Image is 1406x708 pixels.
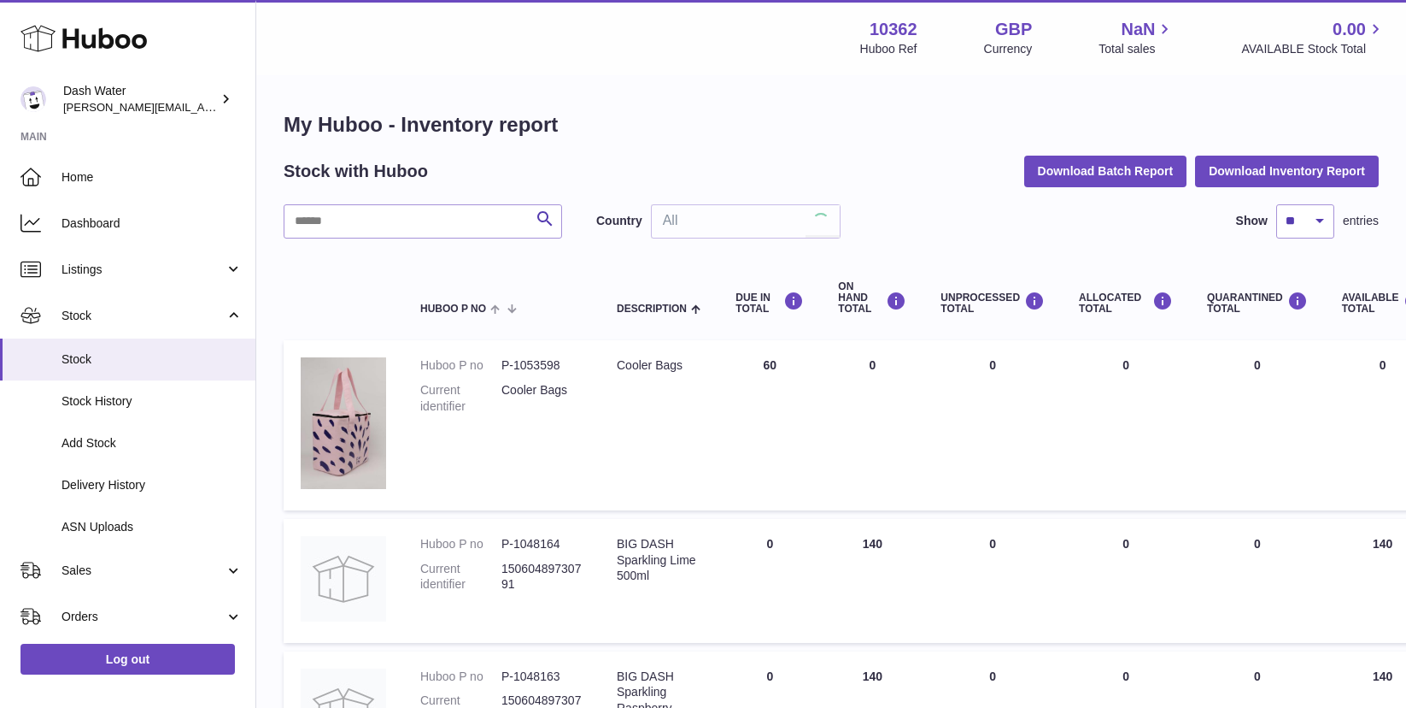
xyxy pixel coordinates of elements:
[501,536,583,552] dd: P-1048164
[420,382,501,415] dt: Current identifier
[62,308,225,324] span: Stock
[62,563,225,579] span: Sales
[1241,41,1385,57] span: AVAILABLE Stock Total
[301,536,386,622] img: product image
[284,111,1379,139] h1: My Huboo - Inventory report
[1343,213,1379,229] span: entries
[1098,18,1175,57] a: NaN Total sales
[501,561,583,593] dd: 15060489730791
[63,83,217,115] div: Dash Water
[821,519,923,643] td: 140
[1121,18,1155,41] span: NaN
[62,215,243,232] span: Dashboard
[923,519,1062,643] td: 0
[420,304,486,315] span: Huboo P no
[1098,41,1175,57] span: Total sales
[63,100,343,114] span: [PERSON_NAME][EMAIL_ADDRESS][DOMAIN_NAME]
[21,86,46,112] img: james@dash-water.com
[501,382,583,415] dd: Cooler Bags
[821,340,923,510] td: 0
[718,340,821,510] td: 60
[617,357,701,374] div: Cooler Bags
[617,304,687,315] span: Description
[718,519,821,643] td: 0
[62,477,243,493] span: Delivery History
[1079,292,1173,315] div: ALLOCATED Total
[1241,18,1385,57] a: 0.00 AVAILABLE Stock Total
[1333,18,1366,41] span: 0.00
[420,669,501,685] dt: Huboo P no
[62,393,243,410] span: Stock History
[1254,358,1261,372] span: 0
[735,292,804,315] div: DUE IN TOTAL
[62,262,225,278] span: Listings
[1062,340,1190,510] td: 0
[62,169,243,186] span: Home
[1254,537,1261,551] span: 0
[1024,156,1187,186] button: Download Batch Report
[617,536,701,585] div: BIG DASH Sparkling Lime 500ml
[870,18,917,41] strong: 10362
[62,435,243,451] span: Add Stock
[995,18,1032,41] strong: GBP
[62,609,225,625] span: Orders
[596,213,642,229] label: Country
[501,357,583,374] dd: P-1053598
[1195,156,1379,186] button: Download Inventory Report
[62,519,243,535] span: ASN Uploads
[1254,670,1261,683] span: 0
[21,644,235,675] a: Log out
[420,561,501,593] dt: Current identifier
[1207,292,1308,315] div: QUARANTINED Total
[284,160,428,183] h2: Stock with Huboo
[301,357,386,489] img: product image
[860,41,917,57] div: Huboo Ref
[420,357,501,374] dt: Huboo P no
[420,536,501,552] dt: Huboo P no
[838,281,906,316] div: ON HAND Total
[1236,213,1268,229] label: Show
[984,41,1033,57] div: Currency
[62,351,243,368] span: Stock
[940,292,1045,315] div: UNPROCESSED Total
[923,340,1062,510] td: 0
[1062,519,1190,643] td: 0
[501,669,583,685] dd: P-1048163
